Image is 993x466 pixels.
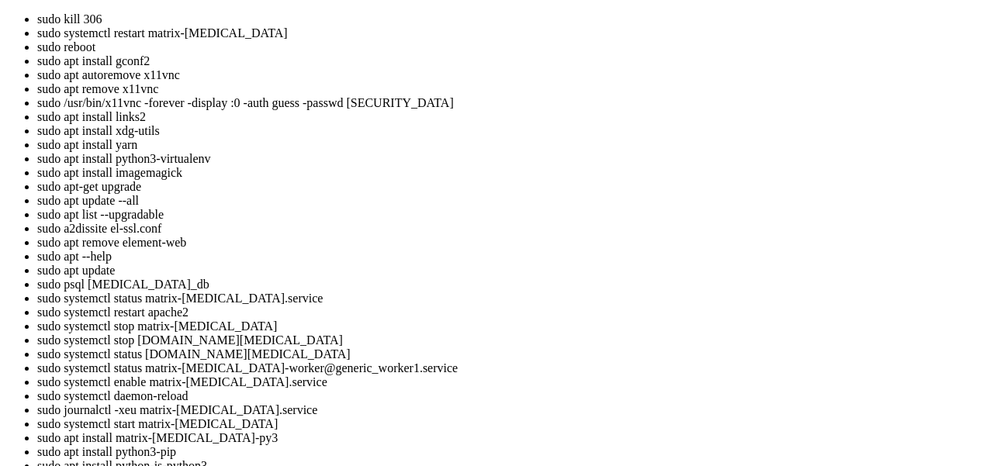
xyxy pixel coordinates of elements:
x-row: New release '24.04.3 LTS' available. [6,243,791,257]
li: sudo /usr/bin/x11vnc -forever -display :0 -auth guess -passwd [SECURITY_DATA] [37,96,987,110]
li: sudo systemctl restart apache2 [37,305,987,319]
li: sudo systemctl stop matrix-[MEDICAL_DATA] [37,319,987,333]
x-row: Last login: [DATE] from [TECHNICAL_ID] [6,296,791,309]
div: (21, 26) [144,349,150,362]
li: sudo apt --help [37,250,987,264]
li: sudo apt install matrix-[MEDICAL_DATA]-py3 [37,431,987,445]
x-row: root@server1:~# sudo [6,349,791,362]
span: Подробнее о включении службы ESM Apps at [URL][DOMAIN_NAME] [6,217,372,230]
x-row: Memory usage: 16% IPv4 address for ens18: [TECHNICAL_ID] [6,6,791,19]
span: Расширенное поддержание безопасности (ESM) для Applications выключено. [6,138,441,150]
span: 8 обновлений может быть применено немедленно. [6,164,285,177]
x-row: apt install net-tools [6,336,791,349]
x-row: => / is using 94.7% of 14.66GB [6,46,791,59]
span: 15 дополнительных обновлений безопасности могут быть применены с помощью ESM Apps. [6,204,515,216]
li: sudo apt autoremove x11vnc [37,68,987,82]
li: sudo apt install yarn [37,138,987,152]
x-row: Run 'do-release-upgrade' to upgrade to it. [6,257,791,270]
li: sudo systemctl start matrix-[MEDICAL_DATA] [37,417,987,431]
x-row: * Strictly confined Kubernetes makes edge and IoT secure. Learn how MicroK8s [6,72,791,85]
li: sudo psql [MEDICAL_DATA]_db [37,278,987,292]
li: sudo systemctl stop [DOMAIN_NAME][MEDICAL_DATA] [37,333,987,347]
x-row: Command 'netstat' not found, but can be installed with: [6,323,791,336]
li: sudo apt update --all [37,194,987,208]
li: sudo apt install imagemagick [37,166,987,180]
li: sudo kill 306 [37,12,987,26]
li: sudo apt install python3-pip [37,445,987,459]
span: Чтобы просмотреть дополнительные обновления выполните: apt list --upgradable [6,178,478,190]
li: sudo apt install gconf2 [37,54,987,68]
li: sudo apt remove element-web [37,236,987,250]
li: sudo systemctl daemon-reload [37,389,987,403]
li: sudo apt-get upgrade [37,180,987,194]
li: sudo systemctl status matrix-[MEDICAL_DATA].service [37,292,987,305]
x-row: [URL][DOMAIN_NAME] [6,112,791,125]
li: sudo systemctl status matrix-[MEDICAL_DATA]-worker@generic_worker1.service [37,361,987,375]
x-row: just raised the bar for easy, resilient and secure K8s cluster deployment. [6,85,791,98]
li: sudo systemctl status [DOMAIN_NAME][MEDICAL_DATA] [37,347,987,361]
li: sudo reboot [37,40,987,54]
li: sudo journalctl -xeu matrix-[MEDICAL_DATA].service [37,403,987,417]
x-row: Swap usage: 0% [6,19,791,33]
li: sudo systemctl restart matrix-[MEDICAL_DATA] [37,26,987,40]
li: sudo apt install python3-virtualenv [37,152,987,166]
li: sudo apt update [37,264,987,278]
li: sudo apt remove x11vnc [37,82,987,96]
li: sudo a2dissite el-ssl.conf [37,222,987,236]
x-row: root@server1:~# netstat [6,309,791,323]
li: sudo systemctl enable matrix-[MEDICAL_DATA].service [37,375,987,389]
li: sudo apt install xdg-utils [37,124,987,138]
li: sudo apt install links2 [37,110,987,124]
li: sudo apt list --upgradable [37,208,987,222]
